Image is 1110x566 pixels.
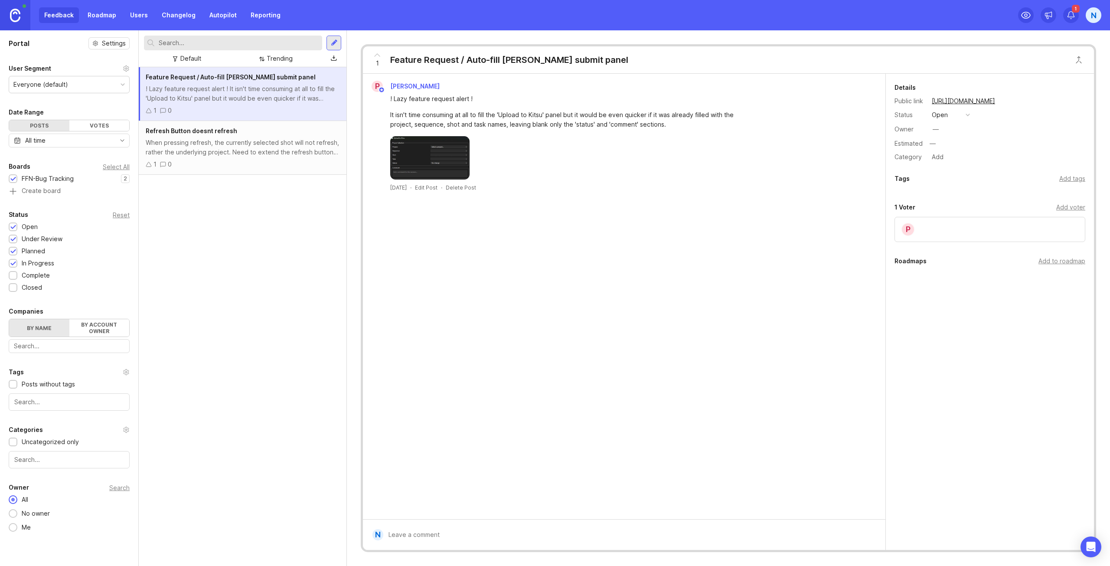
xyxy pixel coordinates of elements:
div: Planned [22,246,45,256]
a: P[PERSON_NAME] [366,81,447,92]
div: In Progress [22,258,54,268]
div: Default [180,54,201,63]
div: Edit Post [415,184,437,191]
div: Open Intercom Messenger [1081,537,1101,557]
div: ! Lazy feature request alert ! [390,94,737,104]
div: Add [929,151,946,163]
span: Refresh Button doesnt refresh [146,127,237,134]
div: P [901,222,915,236]
input: Search... [14,341,124,351]
div: No owner [17,509,54,518]
div: Me [17,523,35,532]
a: Autopilot [204,7,242,23]
a: Roadmap [82,7,121,23]
div: N [372,529,383,540]
div: Categories [9,425,43,435]
a: Add [925,151,946,163]
a: Refresh Button doesnt refreshWhen pressing refresh, the currently selected shot will not refresh,... [139,121,346,175]
div: All time [25,136,46,145]
div: Search [109,485,130,490]
div: It isn't time consuming at all to fill the 'Upload to Kitsu' panel but it would be even quicker i... [390,110,737,129]
div: 1 [153,160,157,169]
input: Search... [14,397,124,407]
div: Posts [9,120,69,131]
a: Reporting [245,7,286,23]
div: FFN-Bug Tracking [22,174,74,183]
div: Uncategorized only [22,437,79,447]
div: Date Range [9,107,44,118]
div: Closed [22,283,42,292]
div: Reset [113,213,130,217]
p: 2 [124,175,127,182]
span: Settings [102,39,126,48]
button: Settings [88,37,130,49]
img: member badge [379,87,385,93]
img: https://canny-assets.io/images/cbba213051c910206d4be7151c220798.jpeg [390,136,470,180]
button: Close button [1070,51,1087,69]
a: Users [125,7,153,23]
div: Tags [895,173,910,184]
span: 1 [376,59,379,68]
span: 1 [1072,5,1080,13]
div: Trending [267,54,293,63]
a: Changelog [157,7,201,23]
div: · [441,184,442,191]
div: User Segment [9,63,51,74]
div: When pressing refresh, the currently selected shot will not refresh, rather the underlying projec... [146,138,340,157]
div: Estimated [895,141,923,147]
input: Search... [159,38,319,48]
div: — [927,138,938,149]
div: Add voter [1056,203,1085,212]
div: ! Lazy feature request alert ! It isn't time consuming at all to fill the 'Upload to Kitsu' panel... [146,84,340,103]
a: [DATE] [390,184,407,191]
div: Feature Request / Auto-fill [PERSON_NAME] submit panel [390,54,628,66]
a: Feature Request / Auto-fill [PERSON_NAME] submit panel! Lazy feature request alert ! It isn't tim... [139,67,346,121]
div: Owner [9,482,29,493]
img: Canny Home [10,9,20,22]
div: Add to roadmap [1038,256,1085,266]
a: [URL][DOMAIN_NAME] [929,95,998,107]
h1: Portal [9,38,29,49]
div: All [17,495,33,504]
div: Add tags [1059,174,1085,183]
div: Open [22,222,38,232]
div: Category [895,152,925,162]
div: Owner [895,124,925,134]
div: Companies [9,306,43,317]
span: [PERSON_NAME] [390,82,440,90]
div: · [410,184,411,191]
div: 1 Voter [895,202,915,213]
span: Feature Request / Auto-fill [PERSON_NAME] submit panel [146,73,316,81]
div: — [933,124,939,134]
div: Status [9,209,28,220]
svg: toggle icon [115,137,129,144]
div: Everyone (default) [13,80,68,89]
div: Select All [103,164,130,169]
div: 0 [168,160,172,169]
div: Roadmaps [895,256,927,266]
input: Search... [14,455,124,465]
div: Boards [9,161,30,172]
div: 1 [153,106,157,115]
a: Create board [9,188,130,196]
div: Status [895,110,925,120]
div: P [372,81,383,92]
div: open [932,110,948,120]
div: Posts without tags [22,380,75,389]
div: 0 [168,106,172,115]
div: Public link [895,96,925,106]
div: Votes [69,120,130,131]
div: Complete [22,271,50,280]
div: Details [895,82,916,93]
div: Delete Post [446,184,476,191]
label: By name [9,319,69,337]
label: By account owner [69,319,130,337]
div: Under Review [22,234,62,244]
button: N [1086,7,1101,23]
div: Tags [9,367,24,377]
